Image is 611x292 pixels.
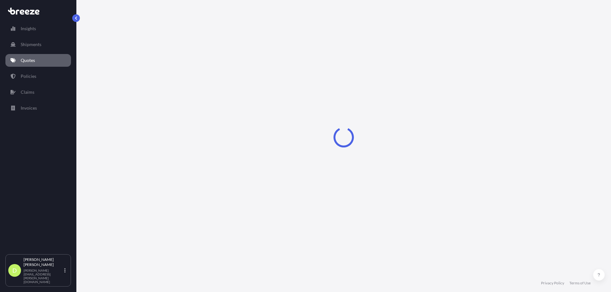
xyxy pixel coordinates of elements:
[5,54,71,67] a: Quotes
[21,105,37,111] p: Invoices
[24,268,63,284] p: [PERSON_NAME][EMAIL_ADDRESS][PERSON_NAME][DOMAIN_NAME]
[21,89,34,95] p: Claims
[569,281,591,286] a: Terms of Use
[21,73,36,79] p: Policies
[5,22,71,35] a: Insights
[21,41,41,48] p: Shipments
[12,267,17,274] span: D
[5,38,71,51] a: Shipments
[5,86,71,98] a: Claims
[21,25,36,32] p: Insights
[5,70,71,83] a: Policies
[21,57,35,64] p: Quotes
[541,281,564,286] a: Privacy Policy
[24,257,63,267] p: [PERSON_NAME] [PERSON_NAME]
[5,102,71,114] a: Invoices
